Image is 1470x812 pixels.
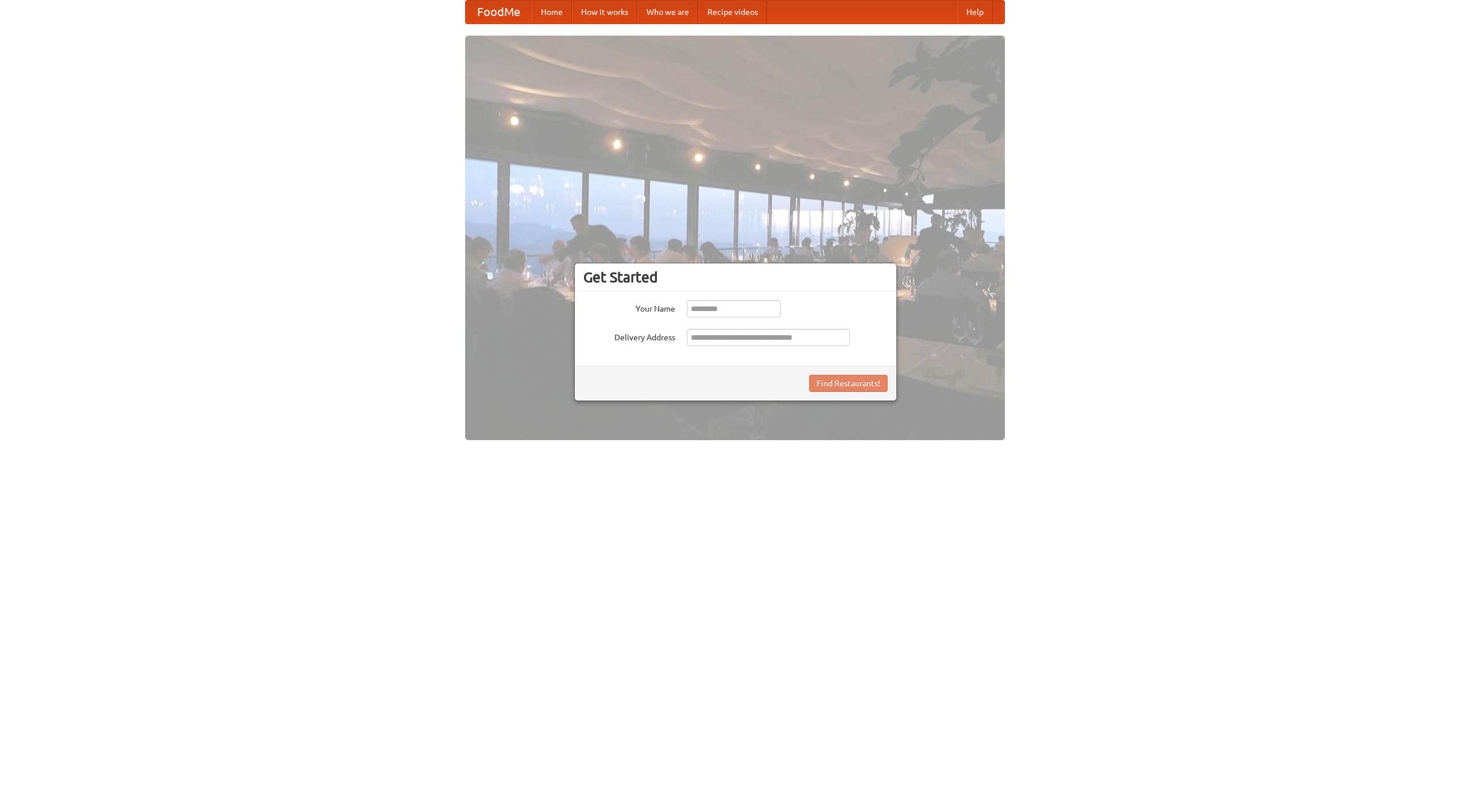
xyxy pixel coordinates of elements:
h3: Get Started [583,269,888,286]
button: Find Restaurants! [809,375,888,392]
a: Help [957,1,993,24]
a: FoodMe [466,1,532,24]
a: Recipe videos [698,1,767,24]
label: Your Name [583,300,675,314]
a: Home [532,1,572,24]
a: Who we are [637,1,698,24]
label: Delivery Address [583,329,675,343]
a: How it works [572,1,637,24]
